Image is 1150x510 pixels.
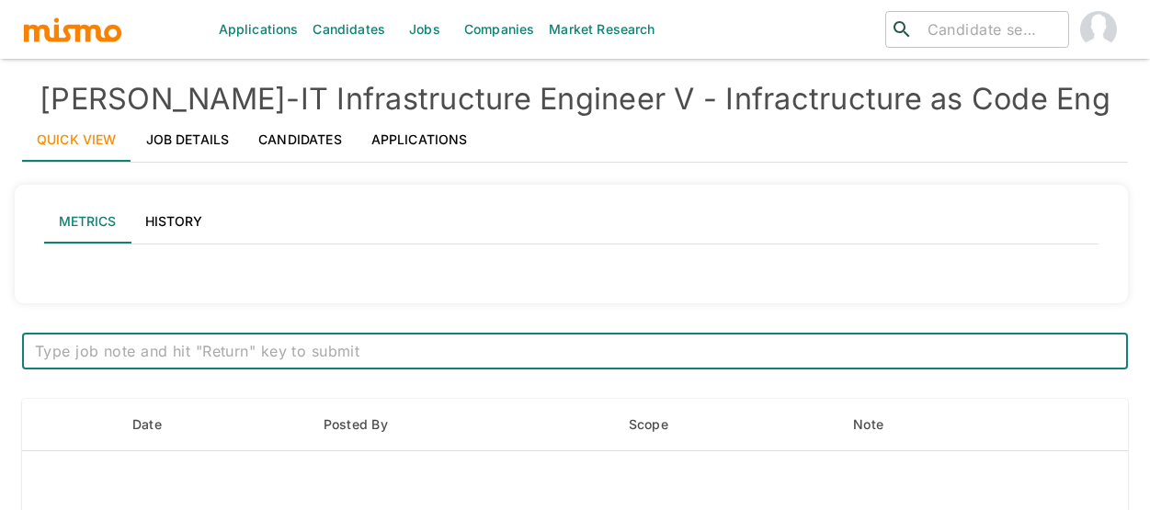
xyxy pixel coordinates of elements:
img: logo [22,16,123,43]
a: Job Details [131,118,245,162]
th: Scope [614,399,838,451]
th: Posted By [309,399,614,451]
h4: [PERSON_NAME] - IT Infrastructure Engineer V - Infractructure as Code Eng [22,81,1128,118]
a: Quick View [22,118,131,162]
a: Candidates [244,118,357,162]
input: Candidate search [920,17,1061,42]
a: Applications [357,118,483,162]
button: Metrics [44,199,131,244]
button: History [131,199,217,244]
th: Note [838,399,1032,451]
th: Date [118,399,309,451]
img: Maia Reyes [1080,11,1117,48]
div: lab API tabs example [44,199,1099,244]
